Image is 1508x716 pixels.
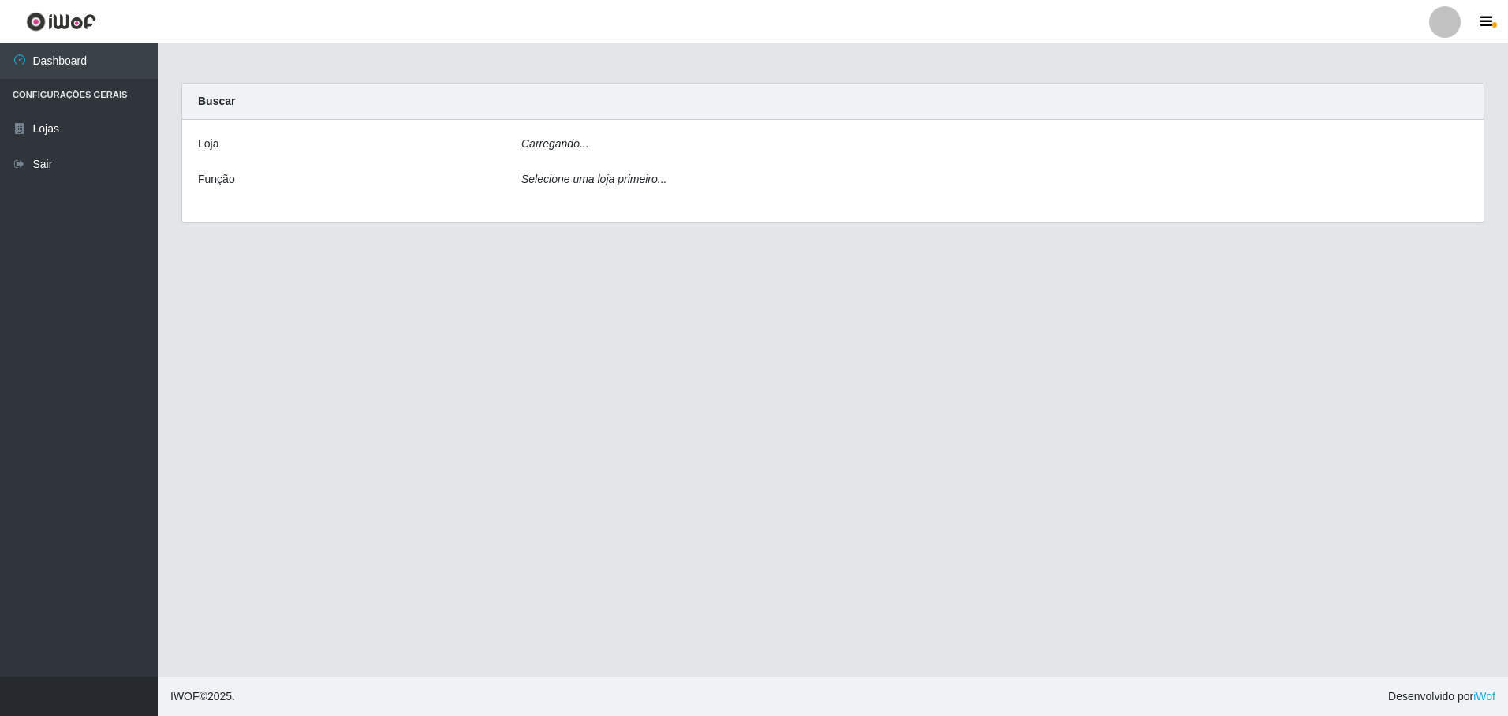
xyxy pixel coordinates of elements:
[170,690,200,703] span: IWOF
[198,171,235,188] label: Função
[170,688,235,705] span: © 2025 .
[1388,688,1495,705] span: Desenvolvido por
[198,136,218,152] label: Loja
[521,137,589,150] i: Carregando...
[198,95,235,107] strong: Buscar
[26,12,96,32] img: CoreUI Logo
[1473,690,1495,703] a: iWof
[521,173,666,185] i: Selecione uma loja primeiro...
